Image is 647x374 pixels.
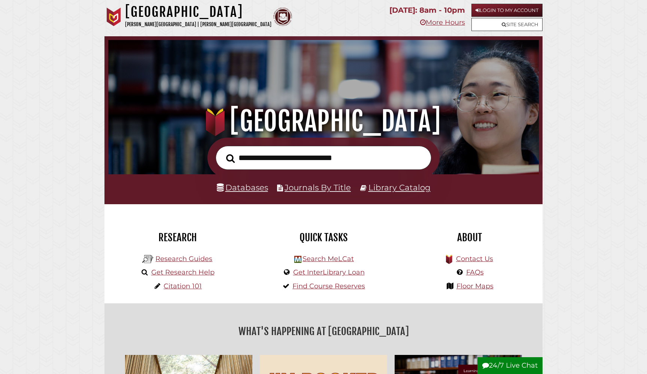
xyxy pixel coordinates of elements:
[293,268,365,276] a: Get InterLibrary Loan
[142,254,154,265] img: Hekman Library Logo
[222,152,239,165] button: Search
[164,282,202,290] a: Citation 101
[110,231,245,244] h2: Research
[368,183,431,192] a: Library Catalog
[292,282,365,290] a: Find Course Reserves
[303,255,354,263] a: Search MeLCat
[155,255,212,263] a: Research Guides
[456,255,493,263] a: Contact Us
[471,18,543,31] a: Site Search
[273,7,292,26] img: Calvin Theological Seminary
[151,268,215,276] a: Get Research Help
[226,154,235,163] i: Search
[466,268,484,276] a: FAQs
[104,7,123,26] img: Calvin University
[256,231,391,244] h2: Quick Tasks
[456,282,493,290] a: Floor Maps
[118,105,529,138] h1: [GEOGRAPHIC_DATA]
[294,256,301,263] img: Hekman Library Logo
[471,4,543,17] a: Login to My Account
[389,4,465,17] p: [DATE]: 8am - 10pm
[402,231,537,244] h2: About
[285,183,351,192] a: Journals By Title
[125,4,271,20] h1: [GEOGRAPHIC_DATA]
[110,323,537,340] h2: What's Happening at [GEOGRAPHIC_DATA]
[125,20,271,29] p: [PERSON_NAME][GEOGRAPHIC_DATA] | [PERSON_NAME][GEOGRAPHIC_DATA]
[217,183,268,192] a: Databases
[420,18,465,27] a: More Hours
